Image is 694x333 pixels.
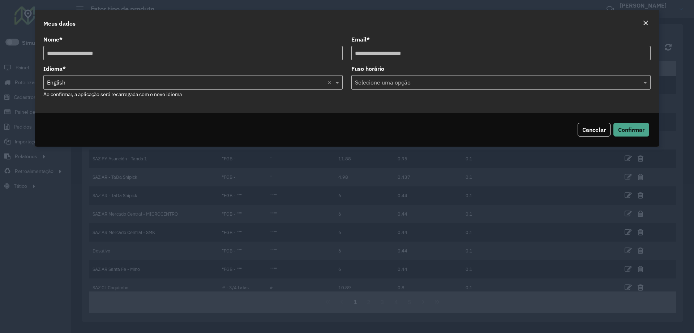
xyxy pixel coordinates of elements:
[43,64,66,73] label: Idioma
[351,64,384,73] label: Fuso horário
[613,123,649,137] button: Confirmar
[643,20,648,26] em: Fechar
[618,126,644,133] span: Confirmar
[43,19,76,28] h4: Meus dados
[641,19,651,28] button: Close
[582,126,606,133] span: Cancelar
[351,35,370,44] label: Email
[327,78,334,87] span: Clear all
[43,91,182,98] small: Ao confirmar, a aplicação será recarregada com o novo idioma
[578,123,611,137] button: Cancelar
[43,35,63,44] label: Nome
